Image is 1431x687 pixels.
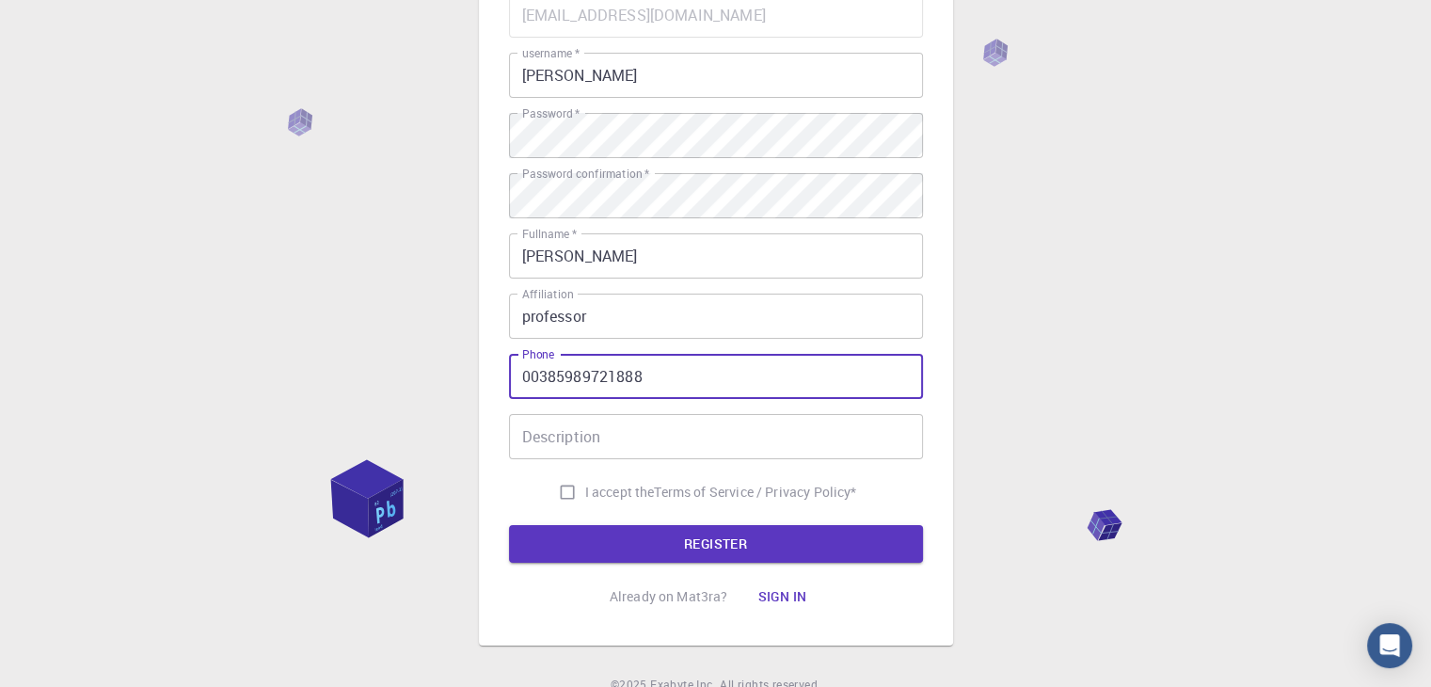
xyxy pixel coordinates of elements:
p: Already on Mat3ra? [610,587,728,606]
label: Phone [522,346,554,362]
label: Password confirmation [522,166,649,182]
label: username [522,45,580,61]
span: I accept the [585,483,655,502]
button: Sign in [742,578,821,615]
p: Terms of Service / Privacy Policy * [654,483,856,502]
label: Password [522,105,580,121]
label: Fullname [522,226,577,242]
a: Terms of Service / Privacy Policy* [654,483,856,502]
button: REGISTER [509,525,923,563]
label: Affiliation [522,286,573,302]
div: Open Intercom Messenger [1367,623,1412,668]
